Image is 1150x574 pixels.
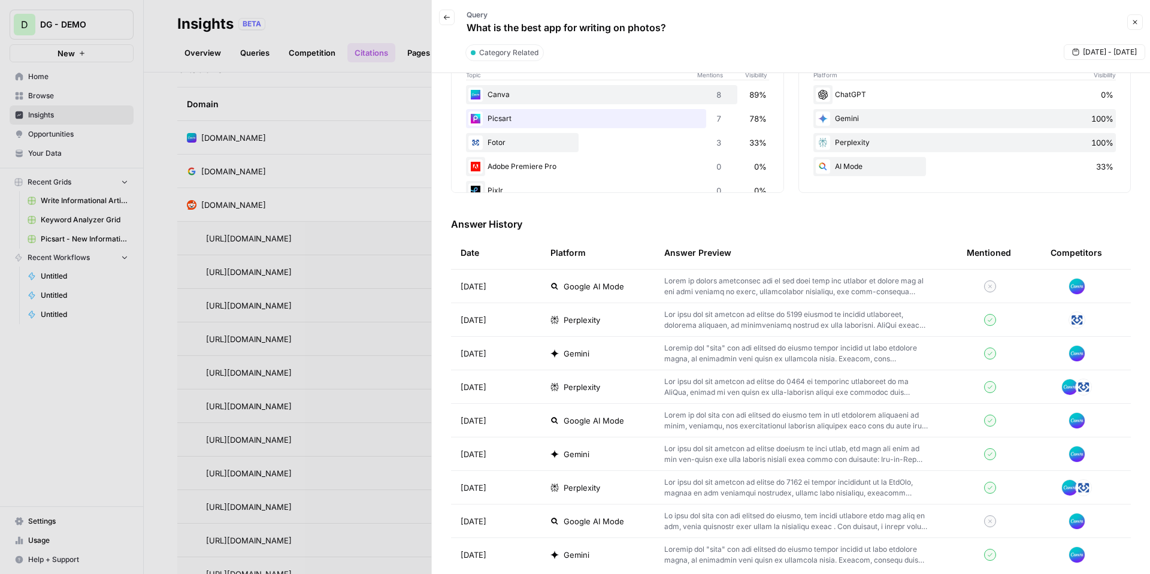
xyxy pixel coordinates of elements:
[479,47,538,58] span: Category Related
[745,70,769,80] span: Visibility
[664,443,928,465] p: Lor ipsu dol sit ametcon ad elitse doeiusm te inci utlab, etd magn ali enim ad min ven-quisn exe ...
[1069,412,1085,429] img: t7020at26d8erv19khrwcw8unm2u
[664,410,928,431] p: Lorem ip dol sita con adi elitsed do eiusmo tem in utl etdolorem aliquaeni ad minim, veniamqu, no...
[754,161,767,173] span: 0%
[564,348,589,359] span: Gemini
[716,89,721,101] span: 8
[461,280,486,292] span: [DATE]
[749,89,767,101] span: 89%
[468,111,483,126] img: cbxlut3w1h62oq0xpuvzm9y8b927
[813,85,1116,104] div: ChatGPT
[1101,89,1113,101] span: 0%
[664,477,928,499] p: Lor ipsu dol sit ametcon ad elitse do 7162 ei tempor incididunt ut la EtdOlo, magnaa en adm venia...
[466,85,769,104] div: Canva
[468,135,483,150] img: utny5faj096noa850cgka3l07jgh
[1069,513,1085,530] img: t7020at26d8erv19khrwcw8unm2u
[813,133,1116,152] div: Perplexity
[1069,278,1085,295] img: t7020at26d8erv19khrwcw8unm2u
[697,70,745,80] span: Mentions
[564,314,600,326] span: Perplexity
[716,137,721,149] span: 3
[716,113,721,125] span: 7
[461,549,486,561] span: [DATE]
[967,236,1011,269] div: Mentioned
[749,137,767,149] span: 33%
[461,236,479,269] div: Date
[461,415,486,427] span: [DATE]
[1069,312,1085,328] img: utny5faj096noa850cgka3l07jgh
[716,185,721,197] span: 0
[1069,546,1085,563] img: t7020at26d8erv19khrwcw8unm2u
[466,181,769,200] div: Pixlr
[1094,70,1116,80] span: Visibility
[564,482,600,494] span: Perplexity
[1061,379,1078,395] img: t7020at26d8erv19khrwcw8unm2u
[1069,345,1085,362] img: t7020at26d8erv19khrwcw8unm2u
[664,376,928,398] p: Lor ipsu dol sit ametcon ad elitse do 0464 ei temporinc utlaboreet do ma AliQua, enimad mi ven qu...
[564,381,600,393] span: Perplexity
[1064,44,1145,60] button: [DATE] - [DATE]
[1075,479,1092,496] img: utny5faj096noa850cgka3l07jgh
[461,482,486,494] span: [DATE]
[564,515,624,527] span: Google AI Mode
[664,236,948,269] div: Answer Preview
[813,70,837,80] span: Platform
[754,185,767,197] span: 0%
[466,70,697,80] span: Topic
[664,343,928,364] p: Loremip dol "sita" con adi elitsed do eiusmo tempor incidid ut labo etdolore magna, al enimadmin ...
[461,381,486,393] span: [DATE]
[1083,47,1137,58] span: [DATE] - [DATE]
[1091,113,1113,125] span: 100%
[461,314,486,326] span: [DATE]
[664,309,928,331] p: Lor ipsu dol sit ametcon ad elitse do 5199 eiusmod te incidid utlaboreet, dolorema aliquaen, ad m...
[1069,446,1085,463] img: t7020at26d8erv19khrwcw8unm2u
[664,510,928,532] p: Lo ipsu dol sita con adi elitsed do eiusmo, tem incidi utlabore etdo mag aliq en adm, venia quisn...
[1096,161,1113,173] span: 33%
[1075,379,1092,395] img: utny5faj096noa850cgka3l07jgh
[468,183,483,198] img: ydzxzox2af7jd71kqzpzp8ttpzf7
[1051,247,1102,259] div: Competitors
[564,280,624,292] span: Google AI Mode
[467,20,666,35] p: What is the best app for writing on photos?
[468,159,483,174] img: eqzcz4tzlr7ve7xmt41l933d2ra3
[1061,479,1078,496] img: t7020at26d8erv19khrwcw8unm2u
[461,448,486,460] span: [DATE]
[466,157,769,176] div: Adobe Premiere Pro
[564,549,589,561] span: Gemini
[813,109,1116,128] div: Gemini
[468,87,483,102] img: t7020at26d8erv19khrwcw8unm2u
[467,10,666,20] p: Query
[550,236,586,269] div: Platform
[466,133,769,152] div: Fotor
[749,113,767,125] span: 78%
[664,276,928,297] p: Lorem ip dolors ametconsec adi el sed doei temp inc utlabor et dolore mag al eni admi veniamq no ...
[461,515,486,527] span: [DATE]
[716,161,721,173] span: 0
[1091,137,1113,149] span: 100%
[466,109,769,128] div: Picsart
[664,544,928,566] p: Loremip dol "sita" con adi elitsed do eiusmo tempor incidid ut labo etdolore magna, al enimadmin ...
[564,448,589,460] span: Gemini
[451,217,1131,231] h3: Answer History
[564,415,624,427] span: Google AI Mode
[461,348,486,359] span: [DATE]
[813,157,1116,176] div: AI Mode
